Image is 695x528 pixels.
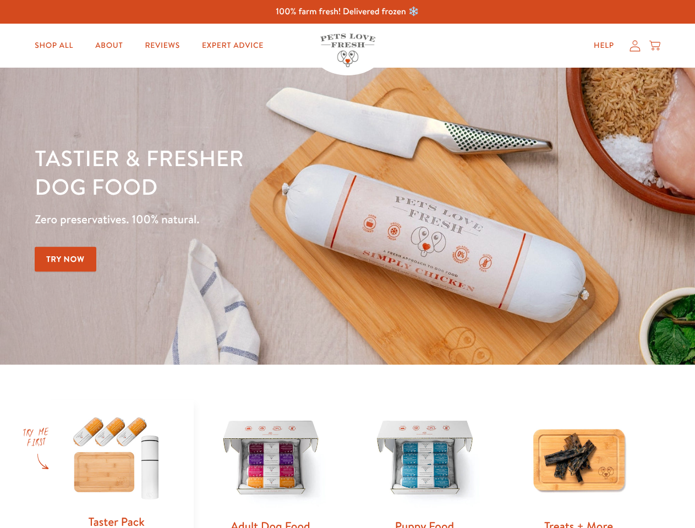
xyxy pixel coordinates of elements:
a: About [86,35,132,57]
a: Shop All [26,35,82,57]
a: Try Now [35,247,96,272]
img: Pets Love Fresh [320,34,375,67]
a: Help [585,35,623,57]
p: Zero preservatives. 100% natural. [35,210,452,229]
a: Expert Advice [193,35,272,57]
a: Reviews [136,35,188,57]
h1: Tastier & fresher dog food [35,144,452,201]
